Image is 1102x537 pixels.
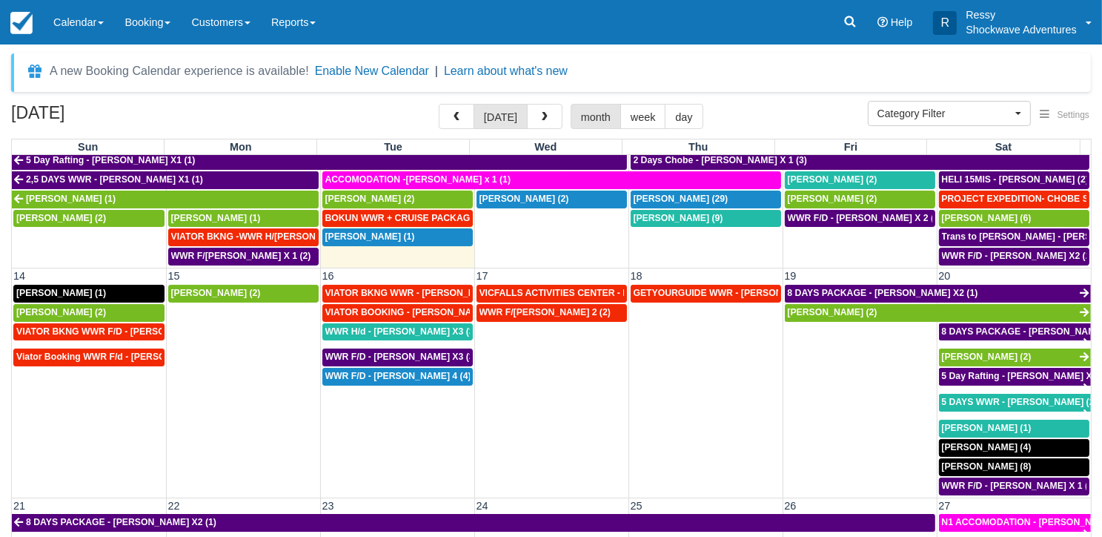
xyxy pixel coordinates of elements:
[477,285,627,303] a: VICFALLS ACTIVITIES CENTER - HELICOPTER -[PERSON_NAME] X 4 (4)
[12,191,319,208] a: [PERSON_NAME] (1)
[13,323,165,341] a: VIATOR BKNG WWR F/D - [PERSON_NAME] X 1 (1)
[384,141,402,153] span: Tue
[321,500,336,512] span: 23
[13,304,165,322] a: [PERSON_NAME] (2)
[12,514,935,532] a: 8 DAYS PACKAGE - [PERSON_NAME] X2 (1)
[16,288,106,298] span: [PERSON_NAME] (1)
[16,307,106,317] span: [PERSON_NAME] (2)
[844,141,857,153] span: Fri
[634,194,728,204] span: [PERSON_NAME] (29)
[939,191,1090,208] a: PROJECT EXPEDITION- CHOBE SAFARI - [GEOGRAPHIC_DATA][PERSON_NAME] 2 (2)
[942,397,1098,407] span: 5 DAYS WWR - [PERSON_NAME] (2)
[26,194,116,204] span: [PERSON_NAME] (1)
[322,323,473,341] a: WWR H/d - [PERSON_NAME] X3 (3)
[939,248,1090,266] a: WWR F/D - [PERSON_NAME] X2 (2)
[620,104,666,129] button: week
[933,11,957,35] div: R
[168,248,319,266] a: WWR F/[PERSON_NAME] X 1 (2)
[942,442,1032,452] span: [PERSON_NAME] (4)
[322,191,473,208] a: [PERSON_NAME] (2)
[942,423,1032,433] span: [PERSON_NAME] (1)
[631,285,781,303] a: GETYOURGUIDE WWR - [PERSON_NAME] X 9 (9)
[939,394,1092,412] a: 5 DAYS WWR - [PERSON_NAME] (2)
[942,461,1032,472] span: [PERSON_NAME] (8)
[12,270,27,282] span: 14
[435,65,438,77] span: |
[785,191,935,208] a: [PERSON_NAME] (2)
[939,228,1090,246] a: Trans to [PERSON_NAME] - [PERSON_NAME] X 1 (2)
[12,152,627,170] a: 5 Day Rafting - [PERSON_NAME] X1 (1)
[631,210,781,228] a: [PERSON_NAME] (9)
[939,458,1090,476] a: [PERSON_NAME] (8)
[16,352,236,362] span: Viator Booking WWR F/d - [PERSON_NAME] X 1 (1)
[322,349,473,366] a: WWR F/D - [PERSON_NAME] X3 (3)
[939,368,1092,386] a: 5 Day Rafting - [PERSON_NAME] X2 (2)
[477,304,627,322] a: WWR F/[PERSON_NAME] 2 (2)
[783,500,798,512] span: 26
[942,174,1089,185] span: HELI 15MIS - [PERSON_NAME] (2)
[937,270,952,282] span: 20
[785,171,935,189] a: [PERSON_NAME] (2)
[167,500,182,512] span: 22
[939,171,1090,189] a: HELI 15MIS - [PERSON_NAME] (2)
[322,228,473,246] a: [PERSON_NAME] (1)
[479,194,569,204] span: [PERSON_NAME] (2)
[26,174,203,185] span: 2,5 DAYS WWR - [PERSON_NAME] X1 (1)
[479,288,793,298] span: VICFALLS ACTIVITIES CENTER - HELICOPTER -[PERSON_NAME] X 4 (4)
[939,323,1092,341] a: 8 DAYS PACKAGE - [PERSON_NAME] X 2 (2)
[788,174,877,185] span: [PERSON_NAME] (2)
[168,228,319,246] a: VIATOR BKNG -WWR H/[PERSON_NAME] X 2 (2)
[788,288,978,298] span: 8 DAYS PACKAGE - [PERSON_NAME] X2 (1)
[877,106,1012,121] span: Category Filter
[939,439,1090,457] a: [PERSON_NAME] (4)
[631,152,1090,170] a: 2 Days Chobe - [PERSON_NAME] X 1 (3)
[868,101,1031,126] button: Category Filter
[325,371,471,381] span: WWR F/D - [PERSON_NAME] 4 (4)
[966,22,1077,37] p: Shockwave Adventures
[26,517,216,527] span: 8 DAYS PACKAGE - [PERSON_NAME] X2 (1)
[12,500,27,512] span: 21
[322,285,473,303] a: VIATOR BKNG WWR - [PERSON_NAME] 2 (2)
[939,349,1092,366] a: [PERSON_NAME] (2)
[788,307,877,317] span: [PERSON_NAME] (2)
[16,213,106,223] span: [PERSON_NAME] (2)
[634,213,723,223] span: [PERSON_NAME] (9)
[939,478,1090,495] a: WWR F/D - [PERSON_NAME] X 1 (1)
[230,141,252,153] span: Mon
[665,104,703,129] button: day
[325,352,477,362] span: WWR F/D - [PERSON_NAME] X3 (3)
[474,104,528,129] button: [DATE]
[629,500,644,512] span: 25
[937,500,952,512] span: 27
[321,270,336,282] span: 16
[942,352,1032,362] span: [PERSON_NAME] (2)
[322,368,473,386] a: WWR F/D - [PERSON_NAME] 4 (4)
[16,326,236,337] span: VIATOR BKNG WWR F/D - [PERSON_NAME] X 1 (1)
[475,270,490,282] span: 17
[788,213,943,223] span: WWR F/D - [PERSON_NAME] X 2 (2)
[171,288,261,298] span: [PERSON_NAME] (2)
[783,270,798,282] span: 19
[785,304,1092,322] a: [PERSON_NAME] (2)
[168,210,319,228] a: [PERSON_NAME] (1)
[171,213,261,223] span: [PERSON_NAME] (1)
[995,141,1012,153] span: Sat
[325,307,519,317] span: VIATOR BOOKING - [PERSON_NAME] X 4 (4)
[475,500,490,512] span: 24
[325,194,415,204] span: [PERSON_NAME] (2)
[322,171,781,189] a: ACCOMODATION -[PERSON_NAME] x 1 (1)
[631,191,781,208] a: [PERSON_NAME] (29)
[325,174,511,185] span: ACCOMODATION -[PERSON_NAME] x 1 (1)
[315,64,429,79] button: Enable New Calendar
[322,210,473,228] a: BOKUN WWR + CRUISE PACKAGE - [PERSON_NAME] South X 2 (2)
[939,514,1092,532] a: N1 ACCOMODATION - [PERSON_NAME] X 2 (2)
[325,288,520,298] span: VIATOR BKNG WWR - [PERSON_NAME] 2 (2)
[942,213,1032,223] span: [PERSON_NAME] (6)
[50,62,309,80] div: A new Booking Calendar experience is available!
[571,104,621,129] button: month
[891,16,913,28] span: Help
[785,285,1092,303] a: 8 DAYS PACKAGE - [PERSON_NAME] X2 (1)
[171,251,311,261] span: WWR F/[PERSON_NAME] X 1 (2)
[1058,110,1089,120] span: Settings
[78,141,98,153] span: Sun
